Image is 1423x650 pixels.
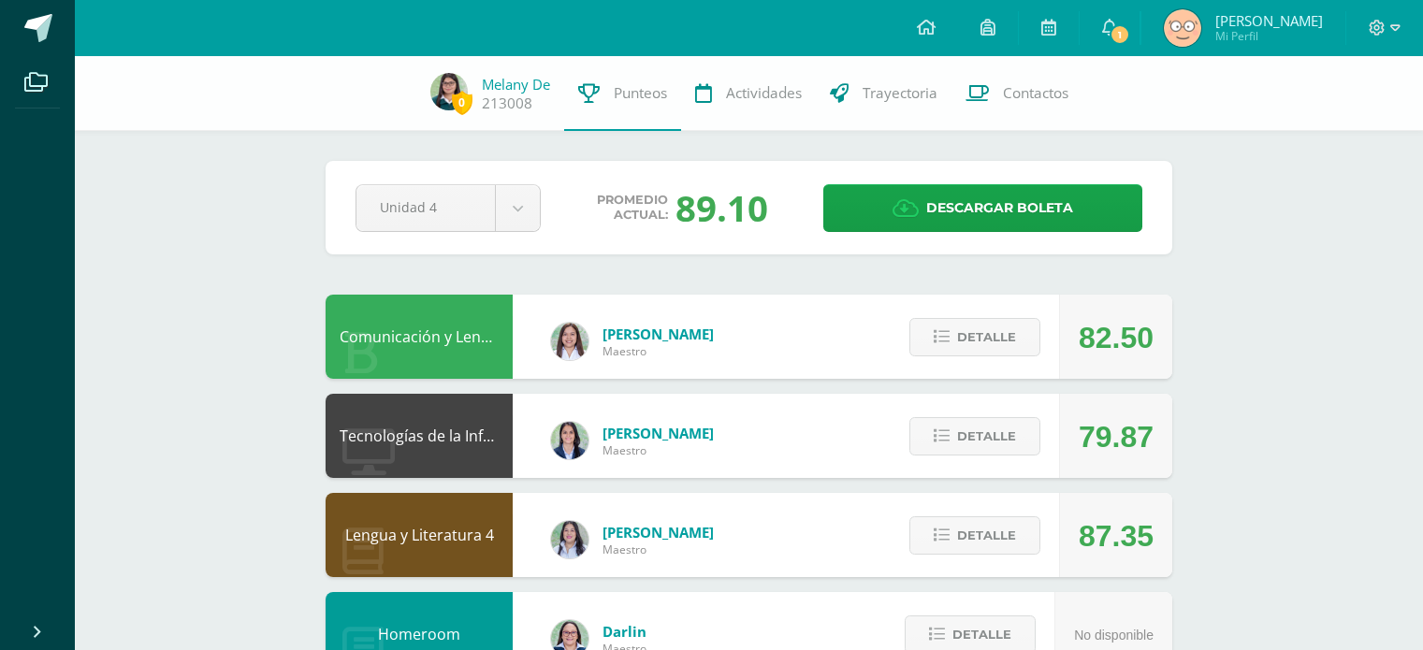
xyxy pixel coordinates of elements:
[597,193,668,223] span: Promedio actual:
[603,622,646,641] span: Darlin
[951,56,1082,131] a: Contactos
[681,56,816,131] a: Actividades
[326,394,513,478] div: Tecnologías de la Información y la Comunicación 4
[1215,28,1323,44] span: Mi Perfil
[603,424,714,442] span: [PERSON_NAME]
[356,185,540,231] a: Unidad 4
[482,75,550,94] a: Melany de
[452,91,472,114] span: 0
[926,185,1073,231] span: Descargar boleta
[430,73,468,110] img: d767a28e0159f41e94eb54805d237cff.png
[909,417,1040,455] button: Detalle
[1110,24,1130,45] span: 1
[551,323,588,360] img: acecb51a315cac2de2e3deefdb732c9f.png
[675,183,768,232] div: 89.10
[1079,494,1154,578] div: 87.35
[909,516,1040,555] button: Detalle
[603,325,714,343] span: [PERSON_NAME]
[863,83,937,103] span: Trayectoria
[823,184,1142,232] a: Descargar boleta
[957,320,1016,354] span: Detalle
[614,83,667,103] span: Punteos
[957,518,1016,553] span: Detalle
[603,542,714,557] span: Maestro
[603,442,714,458] span: Maestro
[1164,9,1201,47] img: ec776638e2b37e158411211b4036a738.png
[603,523,714,542] span: [PERSON_NAME]
[326,493,513,577] div: Lengua y Literatura 4
[1079,296,1154,380] div: 82.50
[726,83,802,103] span: Actividades
[564,56,681,131] a: Punteos
[380,185,472,229] span: Unidad 4
[482,94,532,113] a: 213008
[1003,83,1068,103] span: Contactos
[551,521,588,558] img: df6a3bad71d85cf97c4a6d1acf904499.png
[909,318,1040,356] button: Detalle
[551,422,588,459] img: 7489ccb779e23ff9f2c3e89c21f82ed0.png
[1215,11,1323,30] span: [PERSON_NAME]
[1079,395,1154,479] div: 79.87
[603,343,714,359] span: Maestro
[1074,628,1154,643] span: No disponible
[326,295,513,379] div: Comunicación y Lenguaje L3 Inglés 4
[816,56,951,131] a: Trayectoria
[957,419,1016,454] span: Detalle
